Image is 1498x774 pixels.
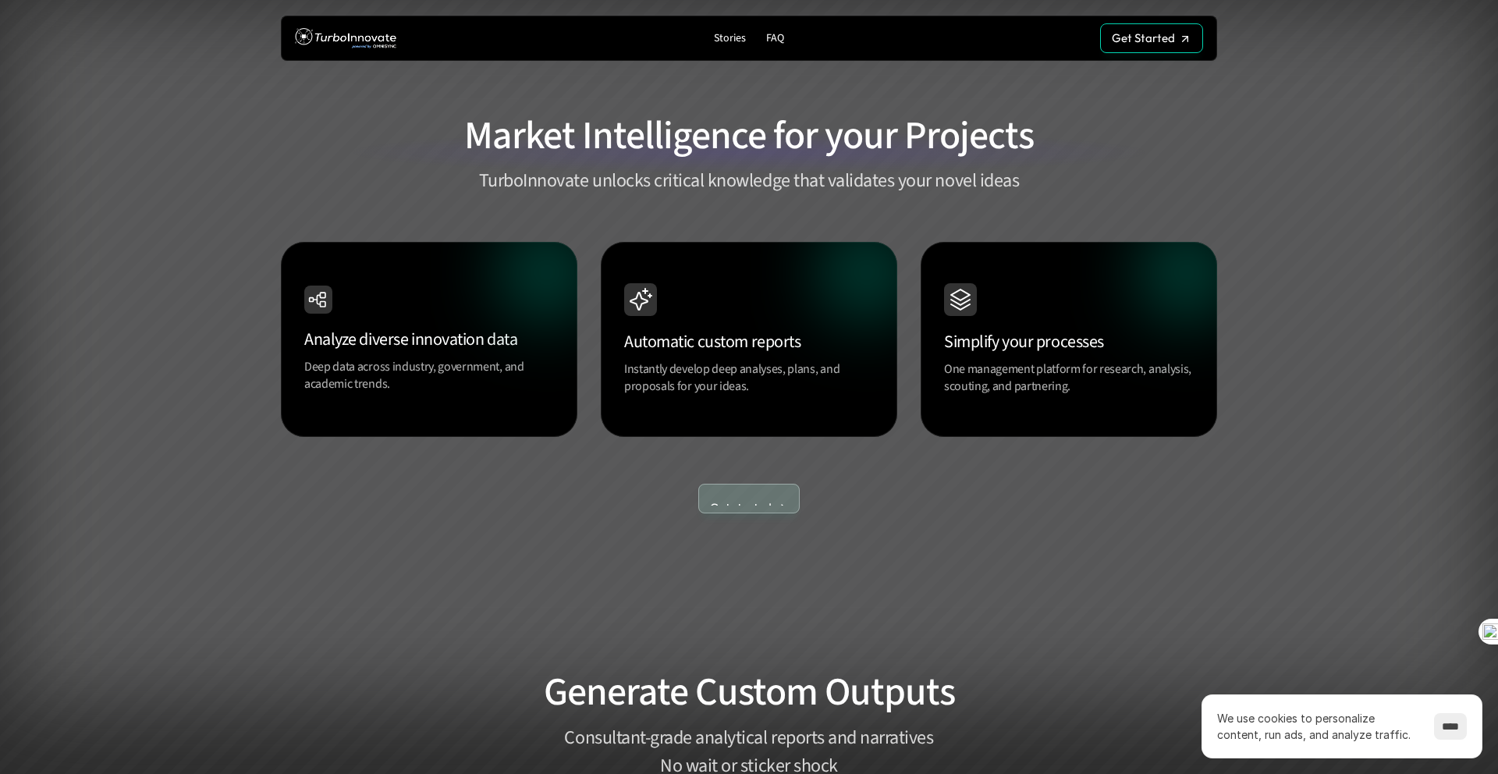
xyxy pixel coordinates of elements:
p: We use cookies to personalize content, run ads, and analyze traffic. [1217,710,1418,743]
a: Get Started [1100,23,1203,53]
p: FAQ [766,32,784,45]
a: Stories [708,28,752,49]
img: TurboInnovate Logo [295,24,396,53]
p: Stories [714,32,746,45]
p: Get Started [1112,31,1175,45]
a: FAQ [760,28,790,49]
